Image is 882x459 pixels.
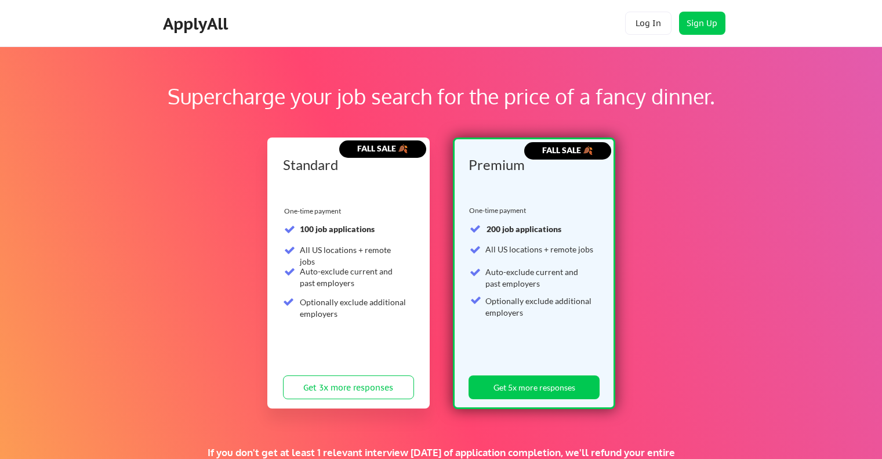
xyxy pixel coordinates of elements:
strong: 100 job applications [300,224,375,234]
strong: 200 job applications [487,224,561,234]
div: One-time payment [469,206,530,215]
strong: FALL SALE 🍂 [357,143,408,153]
button: Get 3x more responses [283,375,414,399]
div: Auto-exclude current and past employers [300,266,407,288]
strong: FALL SALE 🍂 [542,145,593,155]
div: Auto-exclude current and past employers [485,266,593,289]
div: ApplyAll [163,14,231,34]
div: Optionally exclude additional employers [485,295,593,318]
div: One-time payment [284,207,344,216]
div: Optionally exclude additional employers [300,297,407,319]
div: Standard [283,158,410,172]
button: Log In [625,12,672,35]
div: Premium [469,158,596,172]
div: Supercharge your job search for the price of a fancy dinner. [74,81,808,112]
button: Get 5x more responses [469,375,600,399]
div: All US locations + remote jobs [300,244,407,267]
button: Sign Up [679,12,725,35]
div: All US locations + remote jobs [485,244,593,255]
